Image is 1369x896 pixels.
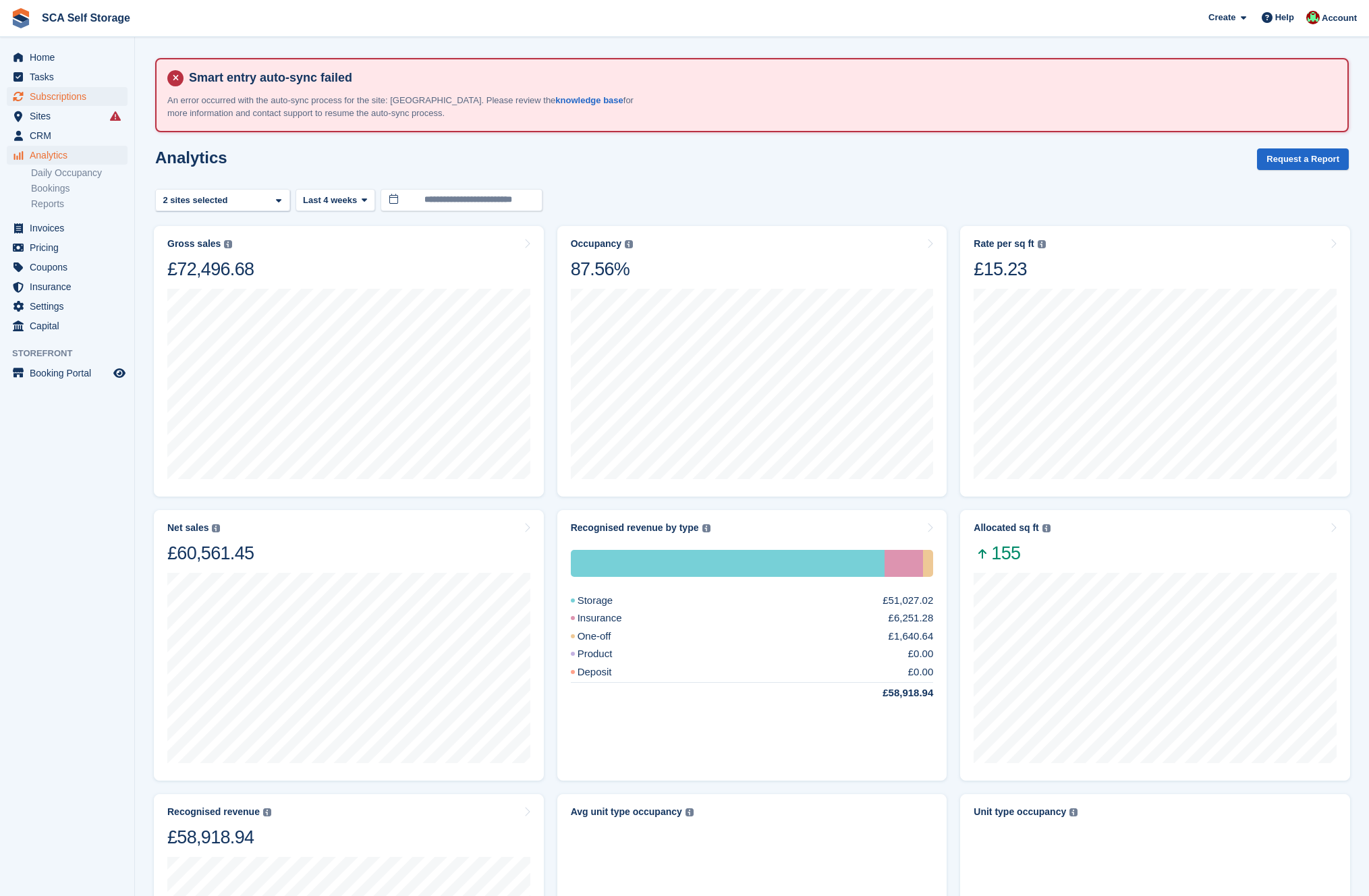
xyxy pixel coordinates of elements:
[30,297,111,316] span: Settings
[30,107,111,125] span: Sites
[167,522,208,534] div: Net sales
[167,238,221,250] div: Gross sales
[1306,11,1320,24] img: Dale Chapman
[161,194,233,207] div: 2 sites selected
[7,364,128,383] a: menu
[7,219,128,237] a: menu
[31,167,128,179] a: Daily Occupancy
[1322,11,1357,25] span: Account
[571,258,633,281] div: 87.56%
[974,806,1066,818] div: Unit type occupancy
[571,550,885,577] div: Storage
[571,806,682,818] div: Avg unit type occupancy
[224,240,232,248] img: icon-info-grey-7440780725fd019a000dd9b08b2336e03edf1995a4989e88bcd33f0948082b44.svg
[12,347,134,360] span: Storefront
[883,593,933,609] div: £51,027.02
[571,593,646,609] div: Storage
[167,94,640,120] p: An error occurred with the auto-sync process for the site: [GEOGRAPHIC_DATA]. Please review the f...
[1038,240,1046,248] img: icon-info-grey-7440780725fd019a000dd9b08b2336e03edf1995a4989e88bcd33f0948082b44.svg
[30,258,111,277] span: Coupons
[974,238,1034,250] div: Rate per sq ft
[571,665,644,680] div: Deposit
[850,685,933,701] div: £58,918.94
[30,146,111,165] span: Analytics
[111,365,128,381] a: Preview store
[908,665,934,680] div: £0.00
[7,126,128,145] a: menu
[7,67,128,86] a: menu
[167,542,254,565] div: £60,561.45
[36,7,136,29] a: SCA Self Storage
[30,316,111,335] span: Capital
[686,808,694,816] img: icon-info-grey-7440780725fd019a000dd9b08b2336e03edf1995a4989e88bcd33f0948082b44.svg
[30,364,111,383] span: Booking Portal
[7,297,128,316] a: menu
[212,524,220,532] img: icon-info-grey-7440780725fd019a000dd9b08b2336e03edf1995a4989e88bcd33f0948082b44.svg
[263,808,271,816] img: icon-info-grey-7440780725fd019a000dd9b08b2336e03edf1995a4989e88bcd33f0948082b44.svg
[1208,11,1235,24] span: Create
[7,107,128,125] a: menu
[1042,524,1051,532] img: icon-info-grey-7440780725fd019a000dd9b08b2336e03edf1995a4989e88bcd33f0948082b44.svg
[167,258,254,281] div: £72,496.68
[30,238,111,257] span: Pricing
[702,524,710,532] img: icon-info-grey-7440780725fd019a000dd9b08b2336e03edf1995a4989e88bcd33f0948082b44.svg
[303,194,357,207] span: Last 4 weeks
[1257,148,1349,171] button: Request a Report
[30,219,111,237] span: Invoices
[30,48,111,67] span: Home
[571,611,654,626] div: Insurance
[7,258,128,277] a: menu
[167,806,260,818] div: Recognised revenue
[31,198,128,211] a: Reports
[30,87,111,106] span: Subscriptions
[974,542,1050,565] span: 155
[11,8,31,28] img: stora-icon-8386f47178a22dfd0bd8f6a31ec36ba5ce8667c1dd55bd0f319d3a0aa187defe.svg
[30,67,111,86] span: Tasks
[167,826,271,849] div: £58,918.94
[1069,808,1078,816] img: icon-info-grey-7440780725fd019a000dd9b08b2336e03edf1995a4989e88bcd33f0948082b44.svg
[184,70,1337,86] h4: Smart entry auto-sync failed
[31,182,128,195] a: Bookings
[7,316,128,335] a: menu
[155,148,227,167] h2: Analytics
[908,646,934,662] div: £0.00
[923,550,933,577] div: One-off
[889,629,934,644] div: £1,640.64
[1275,11,1294,24] span: Help
[571,646,645,662] div: Product
[885,550,923,577] div: Insurance
[974,258,1045,281] div: £15.23
[7,238,128,257] a: menu
[555,95,623,105] a: knowledge base
[7,146,128,165] a: menu
[571,629,644,644] div: One-off
[30,126,111,145] span: CRM
[7,48,128,67] a: menu
[889,611,934,626] div: £6,251.28
[625,240,633,248] img: icon-info-grey-7440780725fd019a000dd9b08b2336e03edf1995a4989e88bcd33f0948082b44.svg
[7,87,128,106] a: menu
[571,238,621,250] div: Occupancy
[571,522,699,534] div: Recognised revenue by type
[110,111,121,121] i: Smart entry sync failures have occurred
[30,277,111,296] span: Insurance
[296,189,375,211] button: Last 4 weeks
[974,522,1038,534] div: Allocated sq ft
[7,277,128,296] a: menu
